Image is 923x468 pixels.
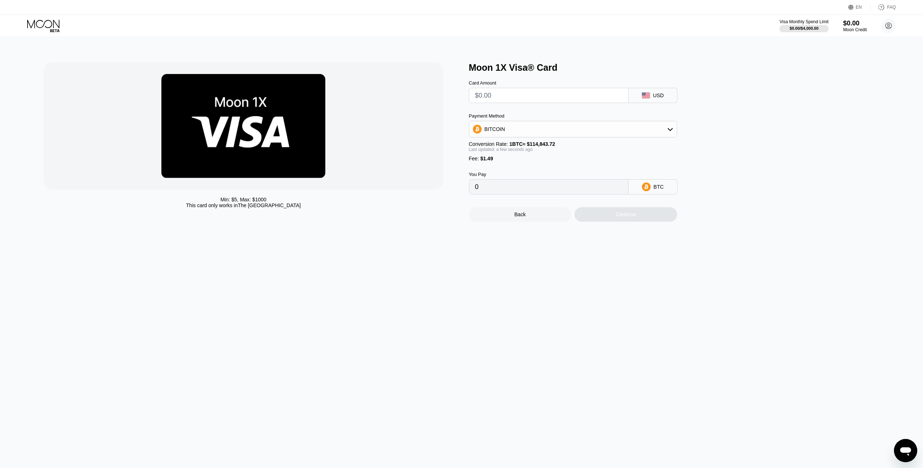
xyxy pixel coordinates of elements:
div: Conversion Rate: [469,141,677,147]
div: $0.00 / $4,000.00 [790,26,819,30]
div: FAQ [870,4,896,11]
span: $1.49 [480,156,493,161]
span: 1 BTC ≈ $114,843.72 [510,141,555,147]
div: BITCOIN [485,126,505,132]
div: Last updated: a few seconds ago [469,147,677,152]
div: $0.00Moon Credit [843,20,867,32]
div: Payment Method [469,113,677,119]
div: EN [856,5,862,10]
div: Fee : [469,156,677,161]
div: This card only works in The [GEOGRAPHIC_DATA] [186,202,301,208]
input: $0.00 [475,88,622,103]
div: FAQ [887,5,896,10]
div: BITCOIN [469,122,677,136]
div: USD [653,93,664,98]
div: Back [514,212,526,217]
div: Visa Monthly Spend Limit$0.00/$4,000.00 [779,19,828,32]
div: You Pay [469,172,629,177]
div: Card Amount [469,80,629,86]
div: Moon Credit [843,27,867,32]
div: BTC [654,184,664,190]
div: Min: $ 5 , Max: $ 1000 [221,197,267,202]
div: EN [848,4,870,11]
iframe: Кнопка запуска окна обмена сообщениями [894,439,917,462]
div: Back [469,207,572,222]
div: Moon 1X Visa® Card [469,62,887,73]
div: $0.00 [843,20,867,27]
div: Visa Monthly Spend Limit [779,19,828,24]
